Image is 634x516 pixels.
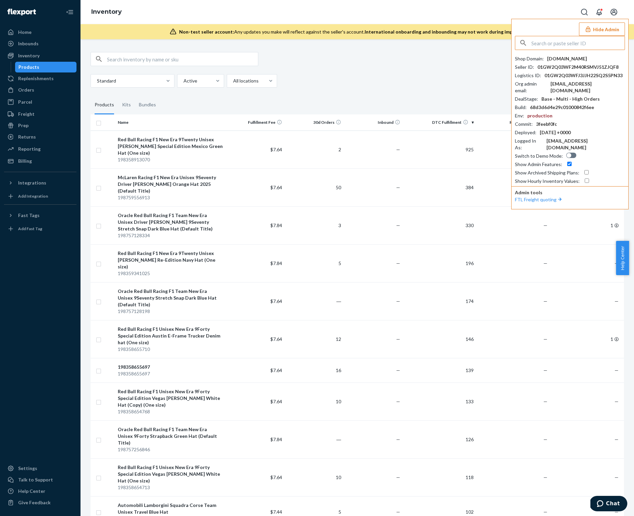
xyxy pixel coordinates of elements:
[118,288,223,308] div: Oracle Red Bull Racing F1 Team New Era Unisex 9Seventy Stretch Snap Dark Blue Hat (Default Title)
[403,131,477,168] td: 925
[541,96,600,102] div: Base - Multi - High Orders
[403,114,477,131] th: DTC Fulfillment
[18,29,32,36] div: Home
[118,212,223,232] div: Oracle Red Bull Racing F1 Team New Era Unisex Driver [PERSON_NAME] 9Seventy Stretch Snap Dark Blu...
[118,388,223,408] div: Red Bull Racing F1 Unisex New Era 9Forty Special Edition Vegas [PERSON_NAME] White Hat (Copy) (On...
[550,81,625,94] div: [EMAIL_ADDRESS][DOMAIN_NAME]
[139,96,156,114] div: Bundles
[515,64,534,70] div: Seller ID :
[615,474,619,480] span: —
[118,308,223,315] div: 198757128198
[515,112,524,119] div: Env :
[547,55,587,62] div: [DOMAIN_NAME]
[527,112,552,119] div: production
[285,320,344,358] td: 12
[18,226,42,231] div: Add Fast Tag
[270,336,282,342] span: $7.64
[403,282,477,320] td: 174
[590,496,627,513] iframe: Opens a widget where you can chat to one of our agents
[515,129,536,136] div: Deployed :
[515,55,544,62] div: Shop Domain :
[118,232,223,239] div: 198757128334
[543,436,547,442] span: —
[396,336,400,342] span: —
[270,436,282,442] span: $7.84
[403,168,477,206] td: 384
[285,131,344,168] td: 2
[515,72,541,79] div: Logistics ID :
[515,81,547,94] div: Org admin email :
[18,134,36,140] div: Returns
[365,29,538,35] span: International onboarding and inbounding may not work during impersonation.
[118,174,223,194] div: McLaren Racing F1 New Era Unisex 9Seventy Driver [PERSON_NAME] Orange Hat 2025 (Default Title)
[515,153,563,159] div: Switch to Demo Mode :
[18,465,37,472] div: Settings
[118,464,223,484] div: Red Bull Racing F1 Unisex New Era 9Forty Special Edition Vegas [PERSON_NAME] White Hat (One size)
[118,326,223,346] div: Red Bull Racing F1 Unisex New Era 9Forty Special Edition Austin E-Frame Trucker Denim hat (One size)
[344,114,403,131] th: Inbound
[543,222,547,228] span: —
[550,206,624,244] td: 1
[540,129,571,136] div: [DATE] +0000
[4,73,76,84] a: Replenishments
[118,250,223,270] div: Red Bull Racing F1 New Era 9Twenty Unisex [PERSON_NAME] Re-Edition Navy Hat (One size)
[118,484,223,491] div: 198358654713
[270,260,282,266] span: $7.84
[285,420,344,458] td: ―
[18,87,34,93] div: Orders
[4,497,76,508] button: Give Feedback
[115,114,226,131] th: Name
[4,85,76,95] a: Orders
[118,346,223,353] div: 198358655710
[616,241,629,275] span: Help Center
[543,260,547,266] span: —
[7,9,36,15] img: Flexport logo
[396,185,400,190] span: —
[270,147,282,152] span: $7.64
[530,104,594,111] div: 68d3d6d4e29c01000842f6ee
[118,194,223,201] div: 198759556913
[270,298,282,304] span: $7.64
[18,212,40,219] div: Fast Tags
[18,488,45,495] div: Help Center
[86,2,127,22] ol: breadcrumbs
[18,99,32,105] div: Parcel
[96,78,97,84] input: Standard
[4,50,76,61] a: Inventory
[270,509,282,515] span: $7.44
[270,367,282,373] span: $7.64
[615,367,619,373] span: —
[515,189,625,196] p: Admin tools
[396,509,400,515] span: —
[285,458,344,496] td: 10
[270,399,282,404] span: $7.64
[118,364,223,370] div: 198358655697
[515,178,580,185] div: Show Hourly Inventory Values :
[18,40,39,47] div: Inbounds
[543,336,547,342] span: —
[118,426,223,446] div: Oracle Red Bull Racing F1 Team New Era Unisex 9Forty Strapback Green Hat (Default Title)
[4,474,76,485] button: Talk to Support
[18,193,48,199] div: Add Integration
[515,96,538,102] div: DealStage :
[285,168,344,206] td: 50
[537,64,619,70] div: 01GW2Q03WF2M40RSMVJ51ZJQF8
[396,474,400,480] span: —
[4,210,76,221] button: Fast Tags
[179,29,538,35] div: Any updates you make will reflect against the seller's account.
[4,463,76,474] a: Settings
[18,158,32,164] div: Billing
[107,52,258,66] input: Search inventory by name or sku
[403,420,477,458] td: 126
[515,197,563,202] a: FTL Freight quoting
[4,120,76,131] a: Prep
[515,104,527,111] div: Build :
[403,244,477,282] td: 196
[63,5,76,19] button: Close Navigation
[4,177,76,188] button: Integrations
[544,72,623,79] div: 01GW2Q03WFJ3JJH22SQ2S5PN33
[179,29,234,35] span: Non-test seller account:
[543,474,547,480] span: —
[183,78,183,84] input: Active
